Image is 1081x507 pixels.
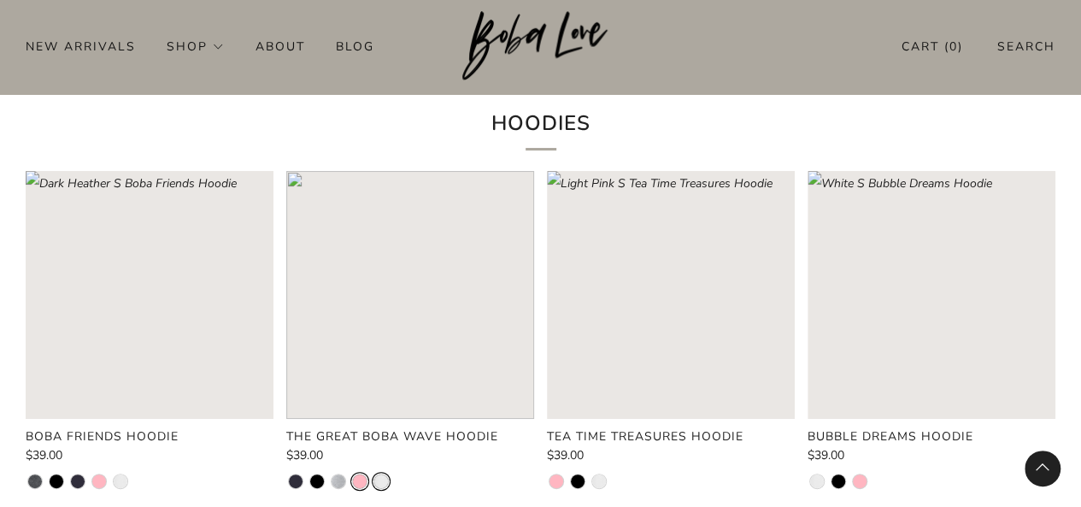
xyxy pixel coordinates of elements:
span: $39.00 [26,447,62,463]
image-skeleton: Loading image: Light Pink S Tea Time Treasures Hoodie [547,171,795,419]
product-card-title: The Great Boba Wave Hoodie [286,428,498,445]
image-skeleton: Loading image: White S Bubble Dreams Hoodie [808,171,1055,419]
a: Boba Friends Hoodie [26,429,273,445]
product-card-title: Tea Time Treasures Hoodie [547,428,743,445]
back-to-top-button: Back to top [1025,451,1060,486]
a: The Great Boba Wave Hoodie [286,429,534,445]
a: Dark Heather S Boba Friends Hoodie Loading image: Dark Heather S Boba Friends Hoodie [26,171,273,419]
a: Cart [902,32,963,61]
a: Boba Love [462,11,619,82]
a: About [256,32,305,60]
product-card-title: Boba Friends Hoodie [26,428,179,445]
a: Light Pink S Tea Time Treasures Hoodie Loading image: Light Pink S Tea Time Treasures Hoodie [547,171,795,419]
a: Bubble Dreams Hoodie [808,429,1055,445]
a: Search [997,32,1055,61]
span: $39.00 [808,447,844,463]
span: $39.00 [286,447,323,463]
span: $39.00 [547,447,584,463]
a: Shop [167,32,225,60]
a: $39.00 [808,450,1055,462]
img: Boba Love [462,11,619,81]
a: White S Bubble Dreams Hoodie Loading image: White S Bubble Dreams Hoodie [808,171,1055,419]
a: $39.00 [547,450,795,462]
a: $39.00 [286,450,534,462]
a: Tea Time Treasures Hoodie [547,429,795,445]
image-skeleton: Loading image: Dark Heather S Boba Friends Hoodie [26,171,273,419]
product-card-title: Bubble Dreams Hoodie [808,428,973,445]
a: Blog [336,32,374,60]
h2: Hoodies [259,107,823,150]
items-count: 0 [949,38,958,55]
a: Loading image: Navy S The Great Boba Wave Hoodie [286,171,534,419]
a: $39.00 [26,450,273,462]
a: New Arrivals [26,32,136,60]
